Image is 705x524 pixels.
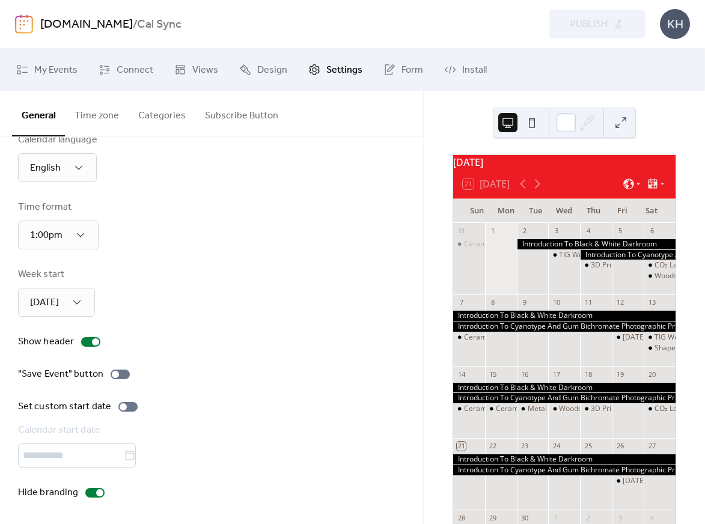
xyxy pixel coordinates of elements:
[644,343,676,353] div: Shapeoko CNC Router Orientation (Members Only)
[464,239,614,249] div: Ceramics Studio Orientation (Members Only)
[12,91,65,136] button: General
[496,404,646,414] div: Ceramics Studio Orientation (Members Only)
[435,53,496,86] a: Install
[485,404,517,414] div: Ceramics Studio Orientation (Members Only)
[615,442,624,451] div: 26
[644,332,676,343] div: TIG Welding Introductory Run-through
[137,13,182,36] b: Cal Sync
[453,383,676,393] div: Introduction To Black & White Darkroom
[580,404,612,414] div: 3D Print Shop Orientation (Members Only)
[299,53,371,86] a: Settings
[552,298,561,307] div: 10
[489,370,498,379] div: 15
[584,442,593,451] div: 25
[520,513,530,522] div: 30
[489,442,498,451] div: 22
[18,367,103,382] div: "Save Event" button
[257,63,287,78] span: Design
[453,155,676,169] div: [DATE]
[453,321,676,332] div: Introduction To Cyanotype And Gum Bichromate Photographic Printing
[30,293,59,312] span: [DATE]
[520,370,530,379] div: 16
[453,454,676,465] div: Introduction To Black & White Darkroom
[453,393,676,403] div: Introduction To Cyanotype And Gum Bichromate Photographic Printing
[133,13,137,36] b: /
[647,370,656,379] div: 20
[18,486,78,500] div: Hide branding
[579,199,608,223] div: Thu
[615,298,624,307] div: 12
[65,91,129,135] button: Time zone
[30,226,63,245] span: 1:00pm
[90,53,162,86] a: Connect
[453,332,485,343] div: Ceramics Studio Orientation (Members Only)
[644,271,676,281] div: Woodshop Orientation (Members Only)
[462,63,487,78] span: Install
[7,53,87,86] a: My Events
[550,199,579,223] div: Wed
[580,260,612,270] div: 3D Print Shop Orientation (Members Only)
[647,513,656,522] div: 4
[548,250,580,260] div: TIG Welding Introductory Run-through
[453,404,485,414] div: Ceramics Studio Orientation (Members Only)
[580,250,676,260] div: Introduction To Cyanotype And Gum Bichromate Photographic Printing
[548,404,580,414] div: Woodshop Orientation (Members Only)
[192,63,218,78] span: Views
[612,476,644,486] div: Friday Night Open House at the Makerspace!
[612,332,644,343] div: Friday Night Open House at the Makerspace!
[374,53,432,86] a: Form
[520,227,530,236] div: 2
[489,227,498,236] div: 1
[165,53,227,86] a: Views
[15,14,33,34] img: logo
[195,91,288,135] button: Subscribe Button
[489,298,498,307] div: 8
[644,404,676,414] div: CO₂ Laser Orientation (Members Only)
[660,9,690,39] div: KH
[584,227,593,236] div: 4
[492,199,520,223] div: Mon
[463,199,492,223] div: Sun
[615,513,624,522] div: 3
[464,404,614,414] div: Ceramics Studio Orientation (Members Only)
[30,159,61,177] span: English
[489,513,498,522] div: 29
[520,442,530,451] div: 23
[457,227,466,236] div: 31
[129,91,195,135] button: Categories
[552,513,561,522] div: 1
[584,513,593,522] div: 2
[644,260,676,270] div: CO₂ Laser Orientation (Members Only)
[552,370,561,379] div: 17
[457,370,466,379] div: 14
[18,335,74,349] div: Show header
[457,442,466,451] div: 21
[453,311,676,321] div: Introduction To Black & White Darkroom
[637,199,666,223] div: Sat
[528,404,660,414] div: Metal Shop Orientation (members only)
[552,227,561,236] div: 3
[457,298,466,307] div: 7
[615,370,624,379] div: 19
[453,465,676,475] div: Introduction To Cyanotype And Gum Bichromate Photographic Printing
[18,133,97,147] div: Calendar language
[517,404,549,414] div: Metal Shop Orientation (members only)
[18,400,111,414] div: Set custom start date
[559,404,690,414] div: Woodshop Orientation (Members Only)
[326,63,362,78] span: Settings
[520,199,549,223] div: Tue
[453,239,485,249] div: Ceramics Studio Orientation (Members Only)
[401,63,423,78] span: Form
[18,200,96,215] div: Time format
[34,63,78,78] span: My Events
[647,227,656,236] div: 6
[117,63,153,78] span: Connect
[40,13,133,36] a: [DOMAIN_NAME]
[517,239,676,249] div: Introduction To Black & White Darkroom
[464,332,614,343] div: Ceramics Studio Orientation (Members Only)
[584,298,593,307] div: 11
[608,199,636,223] div: Fri
[552,442,561,451] div: 24
[559,250,685,260] div: TIG Welding Introductory Run-through
[647,298,656,307] div: 13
